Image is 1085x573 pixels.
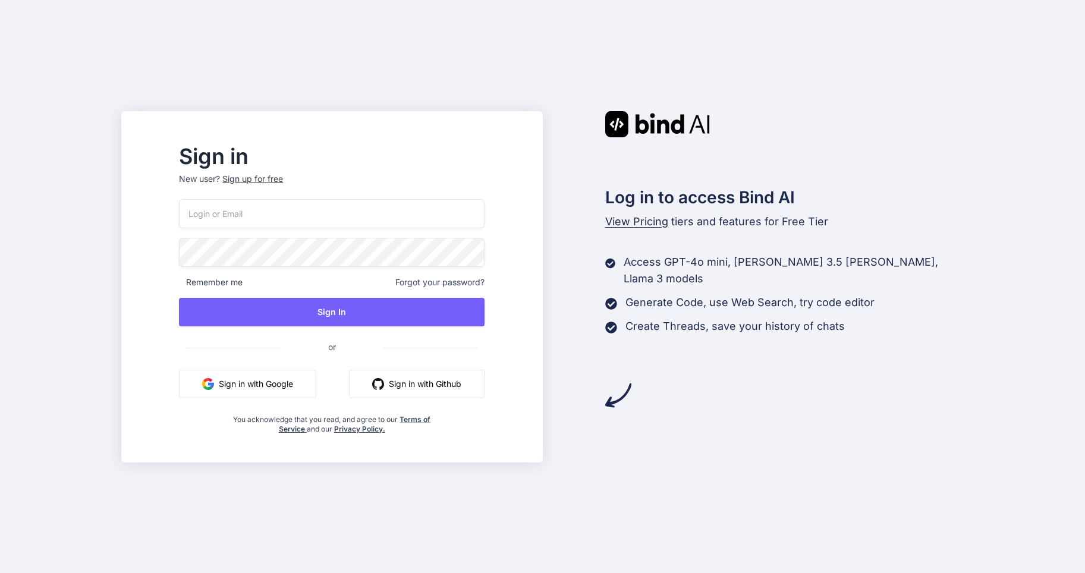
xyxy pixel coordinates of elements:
img: Bind AI logo [605,111,710,137]
p: New user? [179,173,485,199]
span: Remember me [179,276,243,288]
p: Generate Code, use Web Search, try code editor [625,294,875,311]
h2: Log in to access Bind AI [605,185,964,210]
button: Sign in with Google [179,370,316,398]
p: Create Threads, save your history of chats [625,318,845,335]
p: tiers and features for Free Tier [605,213,964,230]
h2: Sign in [179,147,485,166]
img: google [202,378,214,390]
span: or [281,332,383,361]
a: Terms of Service [279,415,431,433]
button: Sign in with Github [349,370,485,398]
img: github [372,378,384,390]
div: Sign up for free [222,173,283,185]
input: Login or Email [179,199,485,228]
span: Forgot your password? [395,276,485,288]
a: Privacy Policy. [334,424,385,433]
img: arrow [605,382,631,408]
button: Sign In [179,298,485,326]
div: You acknowledge that you read, and agree to our and our [230,408,434,434]
span: View Pricing [605,215,668,228]
p: Access GPT-4o mini, [PERSON_NAME] 3.5 [PERSON_NAME], Llama 3 models [624,254,964,287]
